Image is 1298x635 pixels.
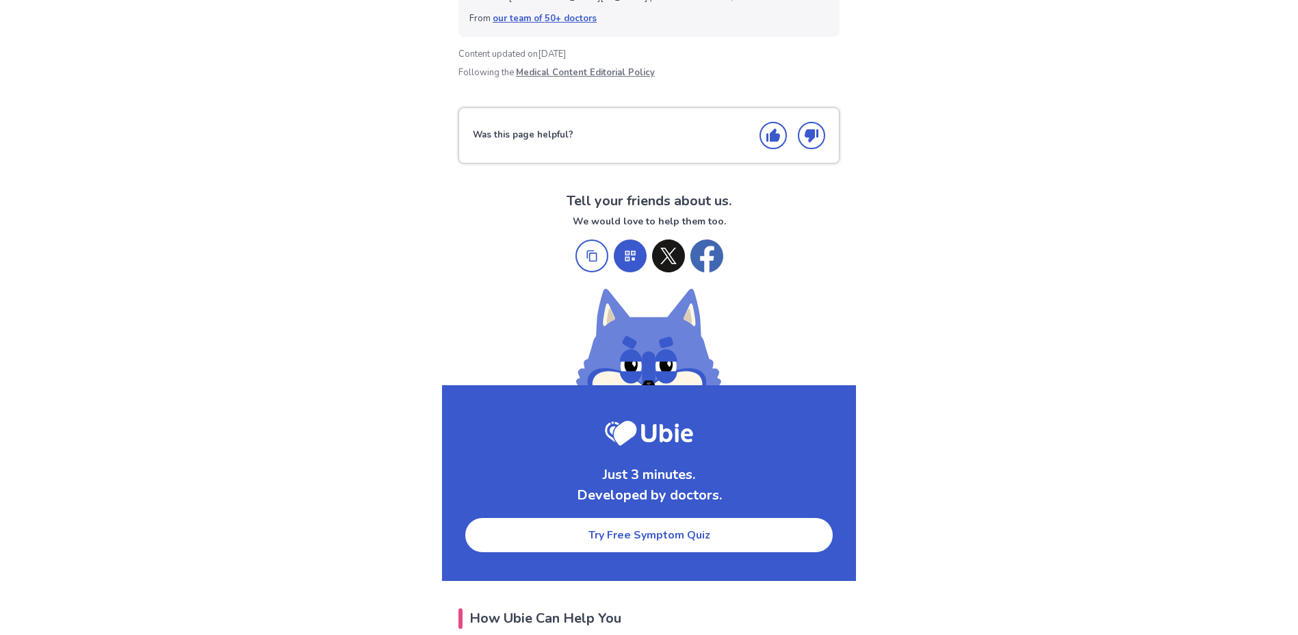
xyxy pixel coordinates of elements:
[469,12,829,26] p: From
[464,517,834,554] a: Try Free Symptom Quiz
[798,122,825,149] button: Thumbs down
[576,289,723,388] img: smily Shiba-inu looking
[464,465,834,506] h2: Just 3 minutes. Developed by doctors.
[493,12,597,25] a: our team of 50+ doctors
[516,66,655,79] a: Medical Content Editorial Policy
[690,239,723,272] button: Share on Facebook
[458,66,840,80] p: Following the
[760,122,787,149] button: Thumbs up
[442,214,856,229] p: We would love to help them too.
[458,48,840,62] p: Content updated on [DATE]
[458,608,840,629] h2: How Ubie Can Help You
[575,239,608,272] button: Copy URL
[614,239,647,272] button: Show QR code for share
[442,191,856,211] h2: Tell your friends about us.
[652,239,685,272] button: Share on X
[473,129,573,142] p: Was this page helpful?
